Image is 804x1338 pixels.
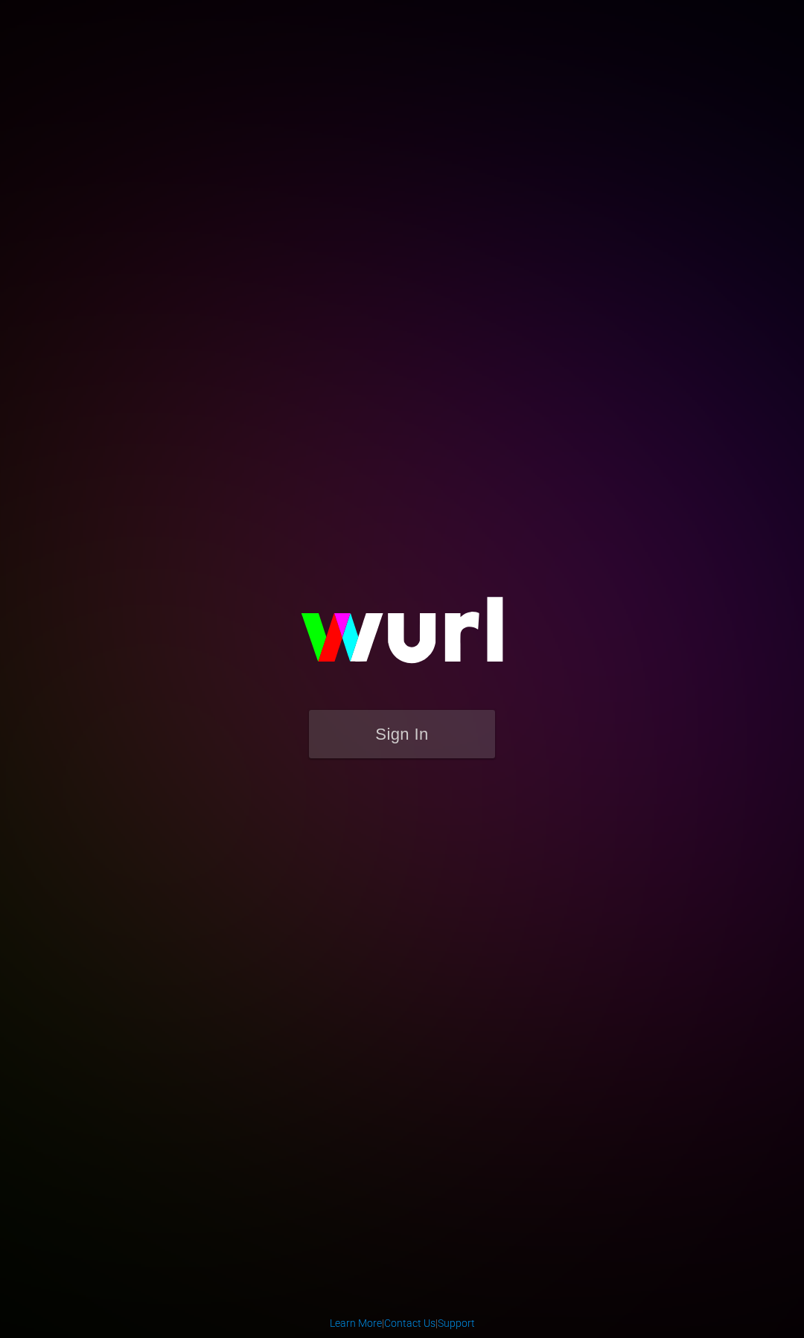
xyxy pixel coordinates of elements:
[438,1317,475,1329] a: Support
[330,1317,382,1329] a: Learn More
[253,565,551,709] img: wurl-logo-on-black-223613ac3d8ba8fe6dc639794a292ebdb59501304c7dfd60c99c58986ef67473.svg
[309,710,495,758] button: Sign In
[384,1317,435,1329] a: Contact Us
[330,1316,475,1331] div: | |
